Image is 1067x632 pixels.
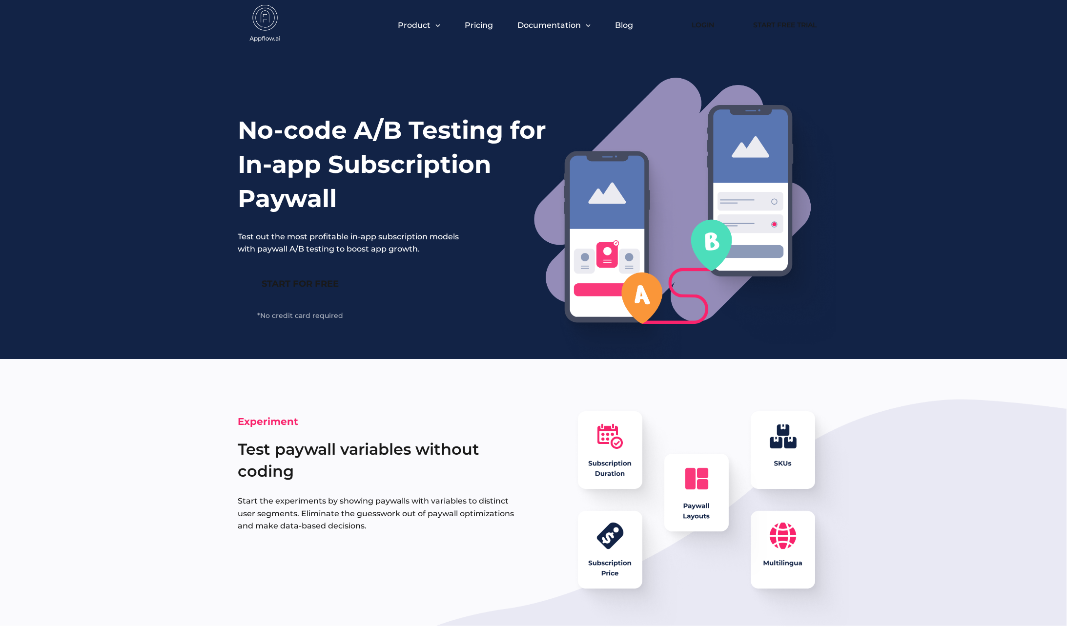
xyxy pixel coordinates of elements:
a: START FOR FREE [238,270,362,297]
h2: Test paywall variables without coding [238,439,514,483]
a: Start Free Trial [743,14,826,36]
h1: No-code A/B Testing for In-app Subscription Paywall [238,113,567,216]
a: Login [677,14,729,36]
a: Pricing [465,21,493,30]
a: Blog [615,21,633,30]
div: Experiment [238,417,514,426]
button: Documentation [517,21,591,30]
img: paywall-ab-testing [534,78,836,359]
p: Start the experiments by showing paywalls with variables to distinct user segments. Eliminate the... [238,495,514,532]
button: Product [398,21,440,30]
span: *No credit card required [257,312,343,319]
span: Product [398,21,431,30]
span: Documentation [517,21,581,30]
img: subscription-paywall-experiment-variables [573,407,866,627]
img: appflow.ai-logo [241,5,289,44]
div: Test out the most profitable in-app subscription models with paywall A/B testing to boost app gro... [238,231,533,255]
